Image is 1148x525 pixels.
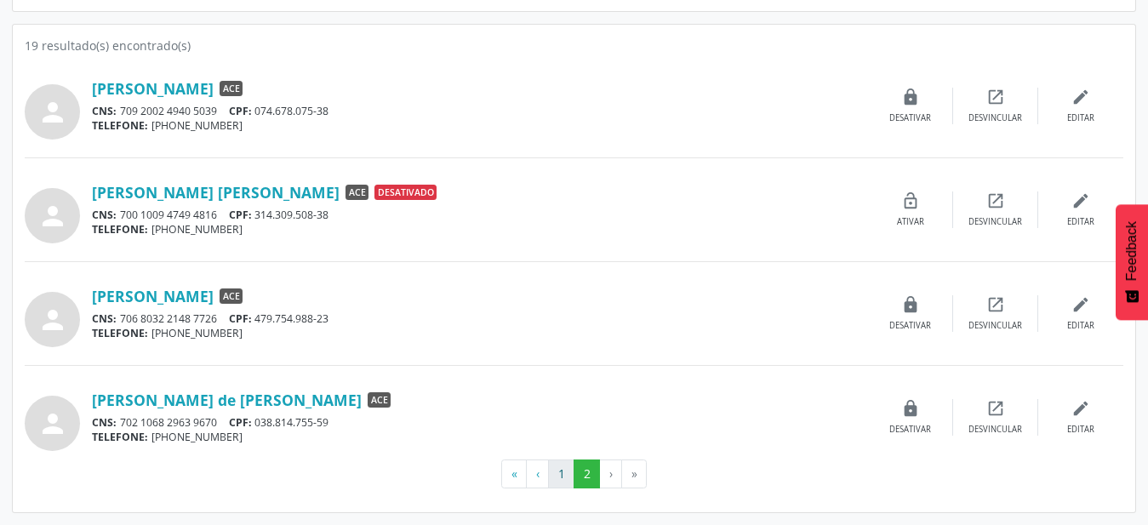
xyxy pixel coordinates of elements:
[346,185,368,200] span: ACE
[901,295,920,314] i: lock
[92,326,868,340] div: [PHONE_NUMBER]
[92,391,362,409] a: [PERSON_NAME] de [PERSON_NAME]
[229,208,252,222] span: CPF:
[92,104,117,118] span: CNS:
[1071,191,1090,210] i: edit
[229,104,252,118] span: CPF:
[1067,320,1094,332] div: Editar
[374,185,437,200] span: Desativado
[92,326,148,340] span: TELEFONE:
[92,208,868,222] div: 700 1009 4749 4816 314.309.508-38
[92,118,148,133] span: TELEFONE:
[25,459,1123,488] ul: Pagination
[526,459,549,488] button: Go to previous page
[986,191,1005,210] i: open_in_new
[1124,221,1139,281] span: Feedback
[986,88,1005,106] i: open_in_new
[1116,204,1148,320] button: Feedback - Mostrar pesquisa
[229,415,252,430] span: CPF:
[92,287,214,305] a: [PERSON_NAME]
[889,112,931,124] div: Desativar
[574,459,600,488] button: Go to page 2
[968,424,1022,436] div: Desvincular
[92,222,148,237] span: TELEFONE:
[92,118,868,133] div: [PHONE_NUMBER]
[92,311,117,326] span: CNS:
[37,97,68,128] i: person
[92,430,868,444] div: [PHONE_NUMBER]
[220,288,243,304] span: ACE
[37,408,68,439] i: person
[1071,399,1090,418] i: edit
[37,201,68,231] i: person
[92,183,340,202] a: [PERSON_NAME] [PERSON_NAME]
[220,81,243,96] span: ACE
[968,320,1022,332] div: Desvincular
[92,430,148,444] span: TELEFONE:
[901,88,920,106] i: lock
[1067,112,1094,124] div: Editar
[37,305,68,335] i: person
[92,222,868,237] div: [PHONE_NUMBER]
[901,191,920,210] i: lock_open
[92,415,117,430] span: CNS:
[901,399,920,418] i: lock
[1071,295,1090,314] i: edit
[368,392,391,408] span: ACE
[986,399,1005,418] i: open_in_new
[229,311,252,326] span: CPF:
[897,216,924,228] div: Ativar
[92,415,868,430] div: 702 1068 2963 9670 038.814.755-59
[25,37,1123,54] div: 19 resultado(s) encontrado(s)
[92,208,117,222] span: CNS:
[889,320,931,332] div: Desativar
[968,216,1022,228] div: Desvincular
[889,424,931,436] div: Desativar
[501,459,527,488] button: Go to first page
[92,104,868,118] div: 709 2002 4940 5039 074.678.075-38
[1067,424,1094,436] div: Editar
[548,459,574,488] button: Go to page 1
[968,112,1022,124] div: Desvincular
[986,295,1005,314] i: open_in_new
[92,79,214,98] a: [PERSON_NAME]
[1071,88,1090,106] i: edit
[1067,216,1094,228] div: Editar
[92,311,868,326] div: 706 8032 2148 7726 479.754.988-23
